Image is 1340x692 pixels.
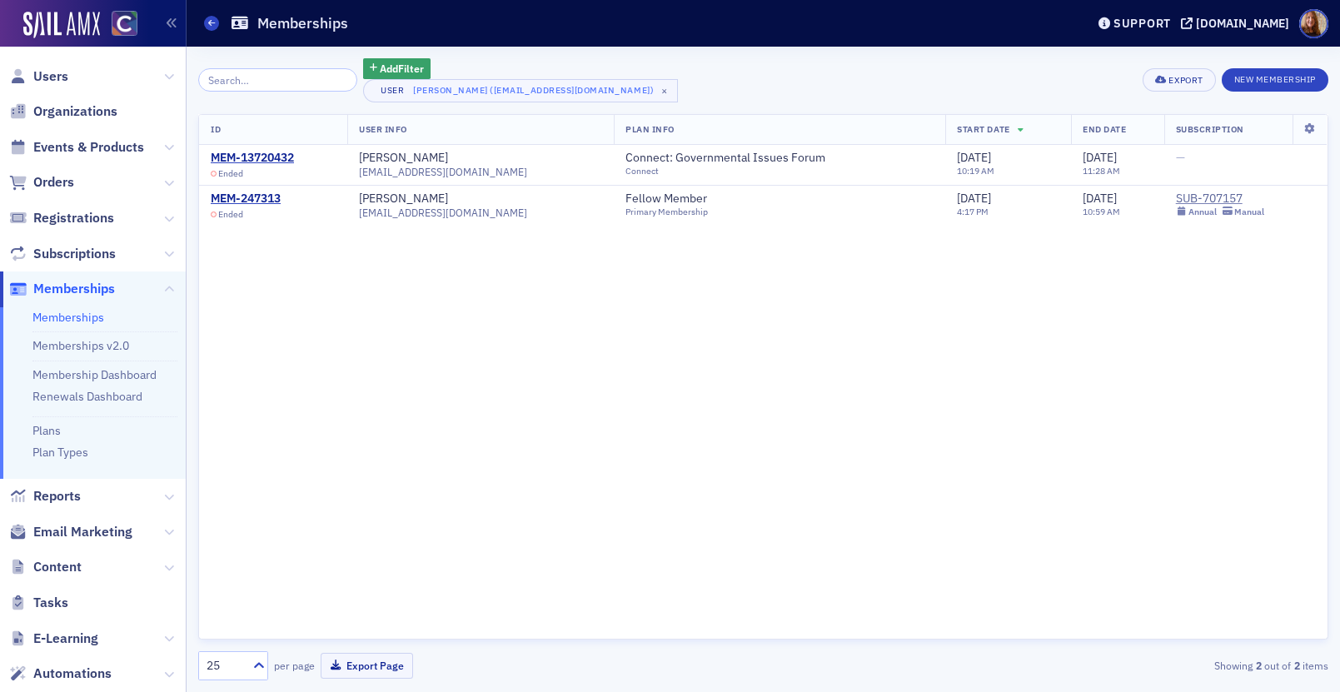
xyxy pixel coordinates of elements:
span: Orders [33,173,74,192]
div: Manual [1234,207,1264,217]
span: Start Date [957,123,1009,135]
a: Registrations [9,209,114,227]
span: Profile [1299,9,1328,38]
a: Membership Dashboard [32,367,157,382]
span: Registrations [33,209,114,227]
strong: 2 [1291,658,1303,673]
div: Connect [625,166,840,177]
a: Memberships [32,310,104,325]
span: Add Filter [380,61,424,76]
div: 25 [207,657,243,675]
a: E-Learning [9,630,98,648]
button: [DOMAIN_NAME] [1181,17,1295,29]
div: Export [1168,76,1203,85]
a: Plan Types [32,445,88,460]
img: SailAMX [23,12,100,38]
button: Export [1143,68,1215,92]
strong: 2 [1253,658,1264,673]
span: [DATE] [957,150,991,165]
a: Email Marketing [9,523,132,541]
span: — [1176,150,1185,165]
span: [EMAIL_ADDRESS][DOMAIN_NAME] [359,207,527,219]
button: User[PERSON_NAME] ([EMAIL_ADDRESS][DOMAIN_NAME])× [363,79,679,102]
button: Export Page [321,653,413,679]
a: [PERSON_NAME] [359,192,448,207]
span: End Date [1083,123,1126,135]
span: Content [33,558,82,576]
span: × [657,83,672,98]
span: ID [211,123,221,135]
label: per page [274,658,315,673]
a: Connect: Governmental Issues Forum [625,151,840,166]
time: 10:19 AM [957,165,994,177]
input: Search… [198,68,357,92]
a: MEM-13720432 [211,151,294,166]
span: User Info [359,123,407,135]
a: Orders [9,173,74,192]
div: Showing out of items [964,658,1328,673]
a: New Membership [1222,71,1328,86]
div: [DOMAIN_NAME] [1196,16,1289,31]
time: 4:17 PM [957,206,989,217]
a: Plans [32,423,61,438]
span: Subscriptions [33,245,116,263]
a: View Homepage [100,11,137,39]
span: Ended [218,168,243,179]
button: AddFilter [363,58,431,79]
a: Memberships v2.0 [32,338,129,353]
span: [EMAIL_ADDRESS][DOMAIN_NAME] [359,166,527,178]
img: SailAMX [112,11,137,37]
span: Ended [218,209,243,220]
a: Memberships [9,280,115,298]
span: Memberships [33,280,115,298]
span: [DATE] [957,191,991,206]
a: Users [9,67,68,86]
a: Content [9,558,82,576]
div: User [376,85,411,96]
button: New Membership [1222,68,1328,92]
div: Support [1113,16,1171,31]
span: [DATE] [1083,191,1117,206]
span: E-Learning [33,630,98,648]
a: Automations [9,665,112,683]
span: Plan Info [625,123,675,135]
a: Reports [9,487,81,505]
a: SUB-707157 [1176,192,1265,207]
a: Subscriptions [9,245,116,263]
span: [DATE] [1083,150,1117,165]
span: Automations [33,665,112,683]
a: Renewals Dashboard [32,389,142,404]
h1: Memberships [257,13,348,33]
span: Organizations [33,102,117,121]
span: Tasks [33,594,68,612]
a: Fellow Member [625,192,722,207]
time: 10:59 AM [1083,206,1120,217]
span: Reports [33,487,81,505]
span: Email Marketing [33,523,132,541]
span: Users [33,67,68,86]
a: MEM-247313 [211,192,281,207]
a: Events & Products [9,138,144,157]
time: 11:28 AM [1083,165,1120,177]
span: Subscription [1176,123,1244,135]
span: Events & Products [33,138,144,157]
a: Tasks [9,594,68,612]
div: Primary Membership [625,207,722,217]
a: [PERSON_NAME] [359,151,448,166]
a: Organizations [9,102,117,121]
div: [PERSON_NAME] ([EMAIL_ADDRESS][DOMAIN_NAME]) [413,85,654,96]
div: Annual [1188,207,1217,217]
